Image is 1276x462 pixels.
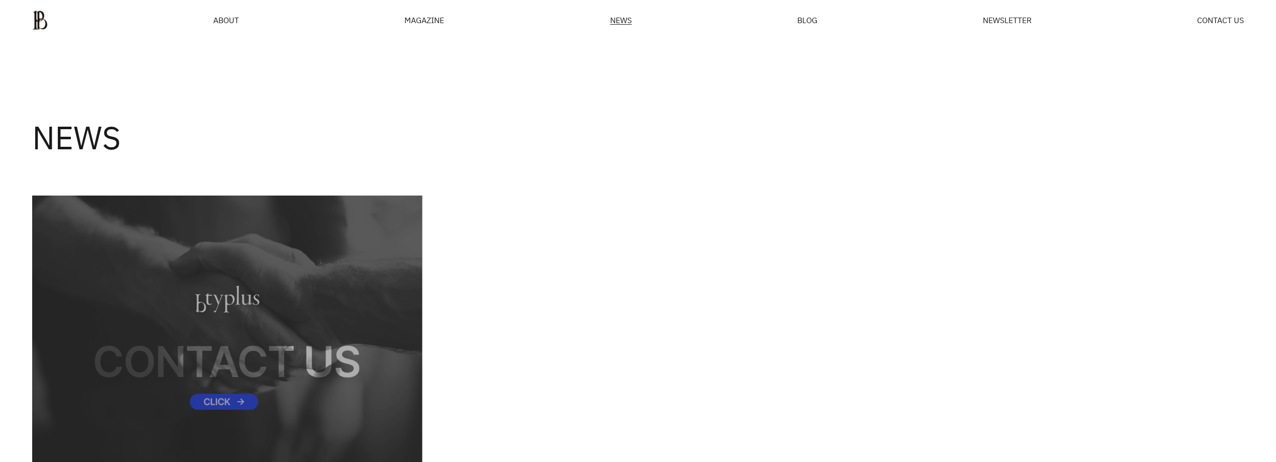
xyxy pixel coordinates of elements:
a: CONTACT US [1197,16,1244,24]
a: NEWSLETTER [983,16,1032,24]
a: NEWS [610,16,632,25]
img: ba379d5522eb3.png [32,10,48,30]
h3: NEWS [32,121,121,153]
div: MAGAZINE [404,16,444,24]
a: ABOUT [213,16,239,24]
a: BLOG [797,16,817,24]
span: NEWS [610,16,632,24]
